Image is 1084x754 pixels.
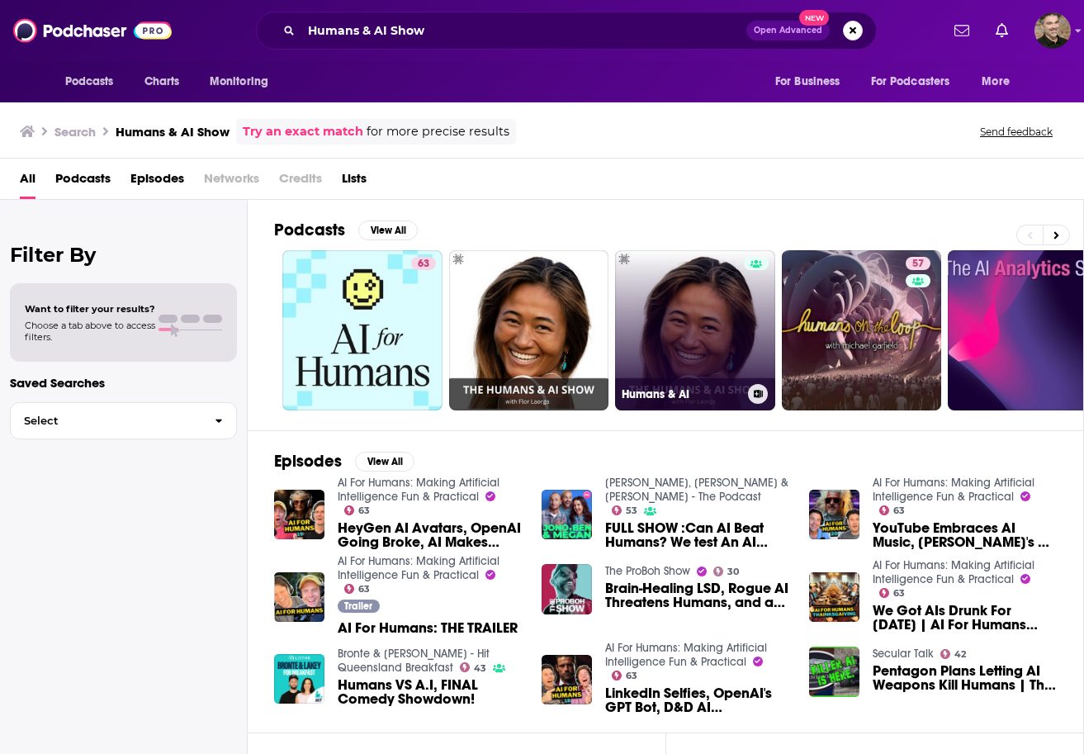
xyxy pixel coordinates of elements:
[605,581,789,609] span: Brain-Healing LSD, Rogue AI Threatens Humans, and a Show-and-Tell Goes Nuclear
[204,165,259,199] span: Networks
[198,66,290,97] button: open menu
[713,567,740,576] a: 30
[418,256,429,273] span: 63
[274,451,342,472] h2: Episodes
[54,124,96,140] h3: Search
[344,601,372,611] span: Trailer
[879,505,906,515] a: 63
[1034,12,1071,49] button: Show profile menu
[754,26,822,35] span: Open Advanced
[358,507,370,515] span: 63
[893,590,905,597] span: 63
[13,15,172,46] a: Podchaser - Follow, Share and Rate Podcasts
[130,165,184,199] a: Episodes
[256,12,877,50] div: Search podcasts, credits, & more...
[873,604,1057,632] a: We Got AIs Drunk For Thanksgiving | AI For Humans Ep33
[411,257,436,270] a: 63
[274,220,418,240] a: PodcastsView All
[615,250,775,410] a: Humans & AI
[55,165,111,199] a: Podcasts
[243,122,363,141] a: Try an exact match
[975,125,1058,139] button: Send feedback
[358,221,418,240] button: View All
[25,320,155,343] span: Choose a tab above to access filters.
[301,17,746,44] input: Search podcasts, credits, & more...
[940,649,967,659] a: 42
[873,476,1034,504] a: AI For Humans: Making Artificial Intelligence Fun & Practical
[342,165,367,199] a: Lists
[622,387,741,401] h3: Humans & AI
[970,66,1030,97] button: open menu
[605,564,690,578] a: The ProBoh Show
[873,521,1057,549] span: YouTube Embraces AI Music, [PERSON_NAME]'s AI Uproar and Celebrity AI Teachers | AI For Humans
[605,686,789,714] a: LinkedIn Selfies, OpenAI's GPT Bot, D&D AI Controversy + AI Court | AI For Humans
[809,647,859,697] a: Pentagon Plans Letting AI Weapons Kill Humans | The Kyle Kulinski Show
[873,647,934,661] a: Secular Talk
[25,303,155,315] span: Want to filter your results?
[144,70,180,93] span: Charts
[906,257,930,270] a: 57
[344,584,371,594] a: 63
[1034,12,1071,49] span: Logged in as osbennn
[338,647,490,675] a: Bronte & Lakey - Hit Queensland Breakfast
[116,124,230,140] h3: Humans & AI Show
[355,452,414,472] button: View All
[871,70,950,93] span: For Podcasters
[989,17,1015,45] a: Show notifications dropdown
[274,654,324,704] a: Humans VS A.I, FINAL Comedy Showdown!
[338,476,499,504] a: AI For Humans: Making Artificial Intelligence Fun & Practical
[338,521,522,549] a: HeyGen AI Avatars, OpenAI Going Broke, AI Makes Doctors Better & Comedic History Showdown | AI Fo...
[338,554,499,582] a: AI For Humans: Making Artificial Intelligence Fun & Practical
[954,651,966,658] span: 42
[10,402,237,439] button: Select
[809,572,859,623] img: We Got AIs Drunk For Thanksgiving | AI For Humans Ep33
[948,17,976,45] a: Show notifications dropdown
[542,490,592,540] img: FULL SHOW :Can AI Beat Humans? We test An AI Café!
[274,572,324,623] img: AI For Humans: THE TRAILER
[873,664,1057,692] a: Pentagon Plans Letting AI Weapons Kill Humans | The Kyle Kulinski Show
[626,507,637,515] span: 53
[210,70,268,93] span: Monitoring
[764,66,861,97] button: open menu
[1034,12,1071,49] img: User Profile
[775,70,840,93] span: For Business
[367,122,509,141] span: for more precise results
[338,621,518,635] a: AI For Humans: THE TRAILER
[912,256,924,273] span: 57
[873,521,1057,549] a: YouTube Embraces AI Music, Gaming's AI Uproar and Celebrity AI Teachers | AI For Humans
[799,10,829,26] span: New
[809,490,859,540] img: YouTube Embraces AI Music, Gaming's AI Uproar and Celebrity AI Teachers | AI For Humans
[612,505,638,515] a: 53
[879,588,906,598] a: 63
[727,568,739,576] span: 30
[274,490,324,540] a: HeyGen AI Avatars, OpenAI Going Broke, AI Makes Doctors Better & Comedic History Showdown | AI Fo...
[605,641,767,669] a: AI For Humans: Making Artificial Intelligence Fun & Practical
[873,604,1057,632] span: We Got AIs Drunk For [DATE] | AI For Humans Ep33
[10,243,237,267] h2: Filter By
[542,564,592,614] img: Brain-Healing LSD, Rogue AI Threatens Humans, and a Show-and-Tell Goes Nuclear
[20,165,36,199] a: All
[782,250,942,410] a: 57
[274,451,414,472] a: EpisodesView All
[65,70,114,93] span: Podcasts
[542,655,592,705] img: LinkedIn Selfies, OpenAI's GPT Bot, D&D AI Controversy + AI Court | AI For Humans
[274,220,345,240] h2: Podcasts
[338,678,522,706] a: Humans VS A.I, FINAL Comedy Showdown!
[605,521,789,549] a: FULL SHOW :Can AI Beat Humans? We test An AI Café!
[860,66,974,97] button: open menu
[746,21,830,40] button: Open AdvancedNew
[282,250,443,410] a: 63
[873,558,1034,586] a: AI For Humans: Making Artificial Intelligence Fun & Practical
